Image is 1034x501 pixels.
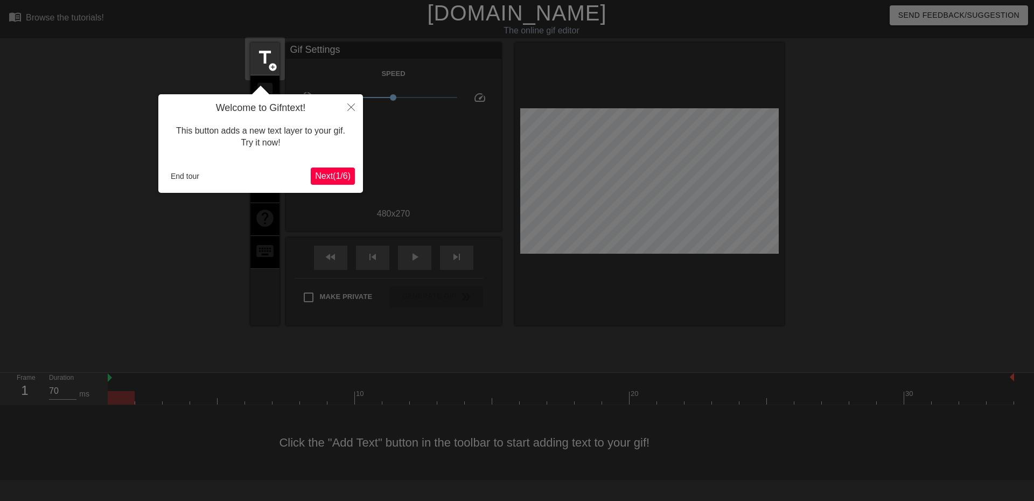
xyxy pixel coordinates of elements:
button: Next [311,168,355,185]
button: End tour [166,168,204,184]
h4: Welcome to Gifntext! [166,102,355,114]
button: Close [339,94,363,119]
div: This button adds a new text layer to your gif. Try it now! [166,114,355,160]
span: Next ( 1 / 6 ) [315,171,351,180]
